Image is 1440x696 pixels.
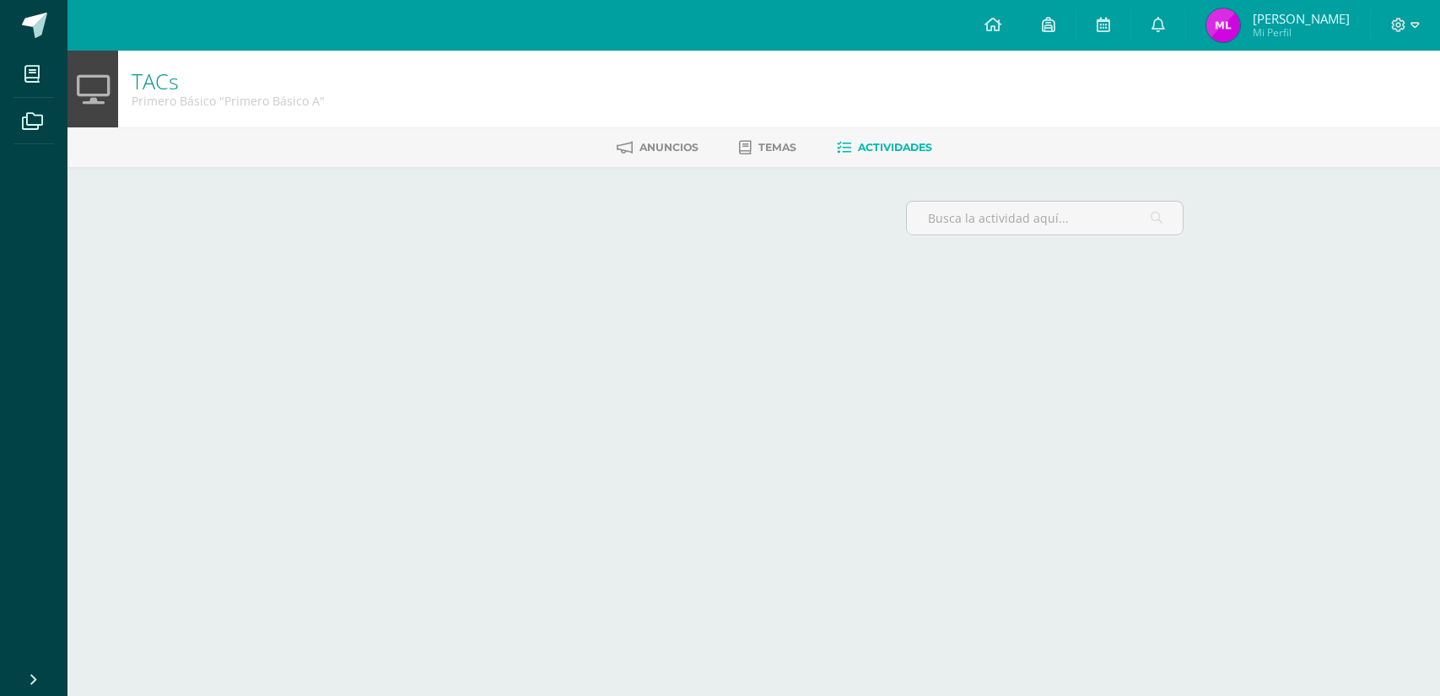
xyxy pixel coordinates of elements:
[758,141,796,154] span: Temas
[1253,25,1350,40] span: Mi Perfil
[1253,10,1350,27] span: [PERSON_NAME]
[132,93,325,109] div: Primero Básico 'Primero Básico A'
[132,67,179,95] a: TACs
[858,141,932,154] span: Actividades
[132,69,325,93] h1: TACs
[1206,8,1240,42] img: 592dee0693bd753a85c15accea0873b1.png
[837,134,932,161] a: Actividades
[739,134,796,161] a: Temas
[907,202,1183,235] input: Busca la actividad aquí...
[617,134,698,161] a: Anuncios
[639,141,698,154] span: Anuncios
